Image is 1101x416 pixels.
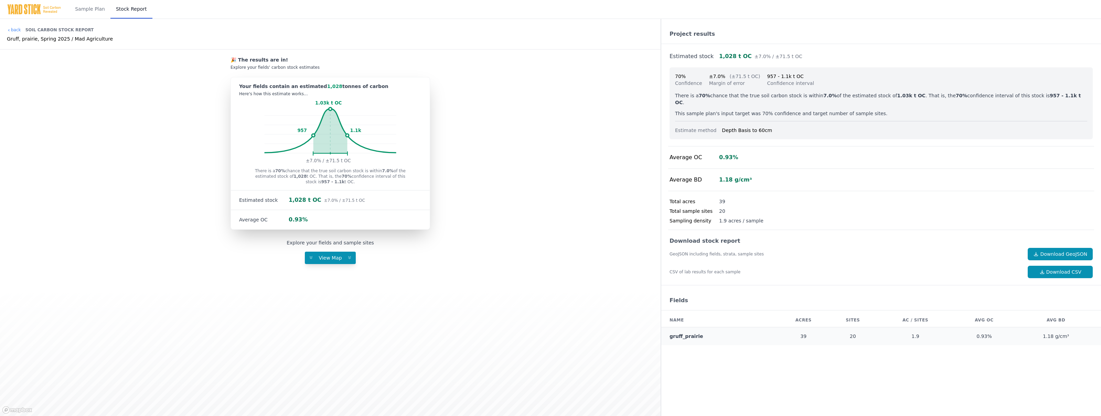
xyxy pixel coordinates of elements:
span: 1,028 [327,84,342,89]
strong: 70% [956,93,968,98]
span: (±71.5 t OC) [729,74,760,79]
div: Average BD [670,176,719,184]
p: This sample plan's input target was 70% confidence and target number of sample sites. [675,110,1087,117]
div: Confidence interval [767,80,814,87]
div: Total acres [670,198,719,205]
td: 0.93% [955,327,1014,346]
th: Acres [777,313,830,327]
img: Yard Stick Logo [7,4,61,15]
div: Sampling density [670,217,719,224]
div: Soil Carbon Stock Report [25,24,94,35]
td: 20 [830,327,876,346]
div: Confidence [675,80,702,87]
th: Name [661,313,777,327]
div: 1,028 t OC [719,52,802,61]
div: 1.18 g/cm³ [719,176,752,184]
strong: 70% [342,174,352,179]
div: Average OC [670,153,719,162]
tspan: 1.03k t OC [315,100,342,106]
th: AVG BD [1014,313,1101,327]
tspan: 957 [297,128,307,133]
p: There is a chance that the true soil carbon stock is within of the estimated stock of t OC. That ... [253,168,407,185]
a: Download GeoJSON [1028,248,1093,260]
strong: 7.0% [382,168,394,173]
div: Total sample sites [670,208,719,215]
strong: 7.0% [823,93,837,98]
a: Estimated stock [670,53,714,59]
tspan: 1.1k [350,128,361,133]
div: Your fields contain an estimated tonnes of carbon [239,83,421,90]
a: Project results [670,31,715,37]
a: Download CSV [1028,266,1093,278]
div: 20 [719,208,725,215]
a: gruff_prairie [670,333,703,339]
div: 1.9 acres / sample [719,217,763,224]
div: Explore your fields' carbon stock estimates [231,65,430,70]
div: Margin of error [709,80,760,87]
div: 39 [719,198,725,205]
a: back [7,27,21,33]
span: View Map [314,255,346,261]
div: Here's how this estimate works... [239,91,421,97]
strong: 70% [699,93,710,98]
tspan: ±7.0% / ±71.5 t OC [306,158,351,163]
div: Depth Basis to 60cm [722,127,1087,134]
div: Fields [661,291,1101,310]
div: Estimated stock [239,197,289,204]
th: Sites [830,313,876,327]
strong: 1,028 [293,174,307,179]
p: There is a chance that the true soil carbon stock is within of the estimated stock of . That is, ... [675,92,1087,106]
div: 1,028 t OC [289,196,365,204]
button: View Map [305,252,356,264]
div: Explore your fields and sample sites [287,239,374,246]
strong: 70% [275,168,285,173]
span: 957 - 1.1k t OC [767,74,804,79]
div: Estimate method [675,127,722,134]
span: ±7.0% [709,74,725,79]
span: ±7.0% / ±71.5 t OC [755,54,802,59]
div: 0.93% [289,216,308,224]
td: 1.18 g/cm³ [1014,327,1101,346]
div: 🎉 The results are in! [231,56,430,63]
div: CSV of lab results for each sample [670,269,1022,275]
td: 39 [777,327,830,346]
strong: 957 - 1.1k [321,179,345,184]
span: 70% [675,74,686,79]
div: Average OC [239,216,289,223]
div: Download stock report [670,237,1093,245]
div: Gruff, prairie, Spring 2025 / Mad Agriculture [7,35,113,42]
div: 0.93% [719,153,738,162]
th: AVG OC [955,313,1014,327]
strong: 1.03k t OC [897,93,925,98]
div: GeoJSON including fields, strata, sample sites [670,251,1022,257]
td: 1.9 [876,327,954,346]
th: AC / Sites [876,313,954,327]
span: ±7.0% / ±71.5 t OC [324,198,365,203]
